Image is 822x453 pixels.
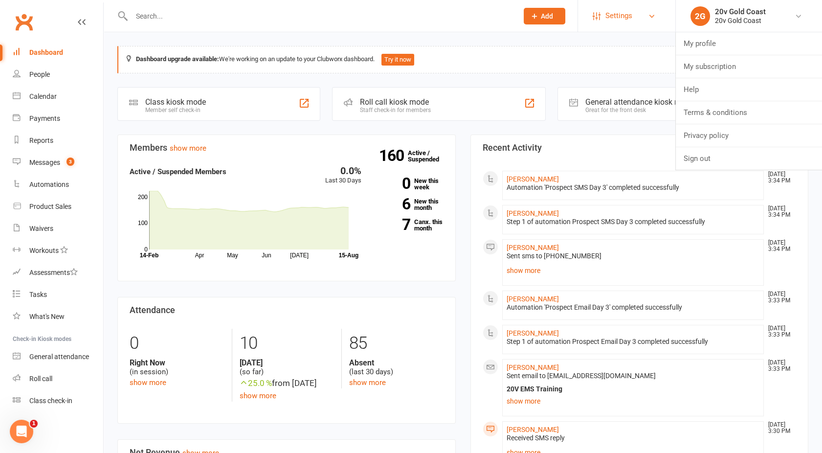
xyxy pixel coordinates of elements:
a: show more [349,378,386,387]
a: General attendance kiosk mode [13,346,103,368]
a: People [13,64,103,86]
button: Add [524,8,565,24]
div: Class check-in [29,397,72,405]
a: [PERSON_NAME] [507,329,559,337]
div: 20v Gold Coast [715,7,766,16]
span: Add [541,12,553,20]
a: Reports [13,130,103,152]
a: [PERSON_NAME] [507,363,559,371]
a: [PERSON_NAME] [507,209,559,217]
div: 0.0% [325,166,361,176]
div: Member self check-in [145,107,206,113]
div: General attendance kiosk mode [585,97,694,107]
a: Assessments [13,262,103,284]
div: Roll call kiosk mode [360,97,431,107]
span: Sent sms to [PHONE_NUMBER] [507,252,601,260]
span: Settings [605,5,632,27]
div: Staff check-in for members [360,107,431,113]
a: Workouts [13,240,103,262]
div: Received SMS reply [507,434,760,442]
h3: Recent Activity [483,143,797,153]
h3: Members [130,143,444,153]
span: 25.0 % [240,378,272,388]
div: Assessments [29,269,78,276]
a: 6New this month [376,198,444,211]
a: Waivers [13,218,103,240]
div: 0 [130,329,224,358]
time: [DATE] 3:33 PM [763,360,796,372]
time: [DATE] 3:33 PM [763,291,796,304]
a: show more [130,378,166,387]
a: What's New [13,306,103,328]
strong: 7 [376,217,410,232]
div: We're working on an update to your Clubworx dashboard. [117,46,808,73]
iframe: Intercom live chat [10,420,33,443]
div: (in session) [130,358,224,377]
div: Waivers [29,225,53,232]
a: 0New this week [376,178,444,190]
div: (last 30 days) [349,358,444,377]
a: show more [507,264,760,277]
div: People [29,70,50,78]
time: [DATE] 3:34 PM [763,171,796,184]
strong: Absent [349,358,444,367]
a: Terms & conditions [676,101,822,124]
a: show more [240,391,276,400]
a: Automations [13,174,103,196]
a: Sign out [676,147,822,170]
div: 10 [240,329,334,358]
div: (so far) [240,358,334,377]
strong: [DATE] [240,358,334,367]
a: Class kiosk mode [13,390,103,412]
div: Automations [29,181,69,188]
div: Workouts [29,247,59,254]
strong: Dashboard upgrade available: [136,55,219,63]
a: Product Sales [13,196,103,218]
a: Payments [13,108,103,130]
a: [PERSON_NAME] [507,426,559,433]
a: 7Canx. this month [376,219,444,231]
div: Messages [29,159,60,166]
div: from [DATE] [240,377,334,390]
strong: 6 [376,197,410,211]
time: [DATE] 3:33 PM [763,325,796,338]
a: Clubworx [12,10,36,34]
a: Privacy policy [676,124,822,147]
div: Class kiosk mode [145,97,206,107]
div: 20V EMS Training [507,385,760,393]
div: 2G [690,6,710,26]
button: Try it now [381,54,414,66]
a: Help [676,78,822,101]
a: [PERSON_NAME] [507,175,559,183]
div: Calendar [29,92,57,100]
a: [PERSON_NAME] [507,295,559,303]
a: 160Active / Suspended [408,142,451,170]
a: My subscription [676,55,822,78]
time: [DATE] 3:34 PM [763,240,796,252]
div: Product Sales [29,203,71,210]
span: 3 [67,158,74,166]
div: Great for the front desk [585,107,694,113]
a: [PERSON_NAME] [507,244,559,251]
div: Last 30 Days [325,166,361,186]
span: 1 [30,420,38,428]
strong: Active / Suspended Members [130,167,226,176]
time: [DATE] 3:30 PM [763,422,796,434]
a: Dashboard [13,42,103,64]
div: General attendance [29,353,89,361]
span: Sent email to [EMAIL_ADDRESS][DOMAIN_NAME] [507,372,656,380]
div: Automation 'Prospect Email Day 3' completed successfully [507,303,760,312]
a: My profile [676,32,822,55]
a: show more [507,394,760,408]
div: Step 1 of automation Prospect SMS Day 3 completed successfully [507,218,760,226]
strong: Right Now [130,358,224,367]
a: Roll call [13,368,103,390]
div: 20v Gold Coast [715,16,766,25]
h3: Attendance [130,305,444,315]
div: Reports [29,136,53,144]
input: Search... [129,9,511,23]
a: show more [170,144,206,153]
div: Automation 'Prospect SMS Day 3' completed successfully [507,183,760,192]
strong: 160 [379,148,408,163]
div: Tasks [29,291,47,298]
